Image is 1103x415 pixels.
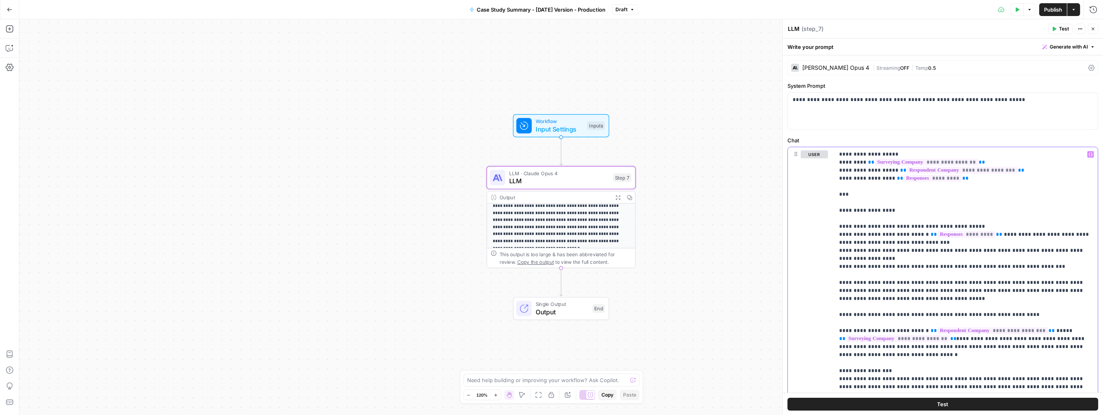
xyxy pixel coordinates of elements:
[536,307,589,317] span: Output
[876,65,900,71] span: Streaming
[536,300,589,308] span: Single Output
[509,176,609,186] span: LLM
[613,173,631,182] div: Step 7
[560,137,563,165] g: Edge from start to step_7
[500,194,609,201] div: Output
[536,117,583,125] span: Workflow
[872,63,876,71] span: |
[477,6,605,14] span: Case Study Summary - [DATE] Version - Production
[928,65,936,71] span: 0.5
[612,4,638,15] button: Draft
[1048,24,1073,34] button: Test
[536,124,583,134] span: Input Settings
[915,65,928,71] span: Temp
[787,397,1098,410] button: Test
[601,391,613,399] span: Copy
[587,121,605,130] div: Inputs
[623,391,636,399] span: Paste
[1059,25,1069,32] span: Test
[909,63,915,71] span: |
[937,400,949,408] span: Test
[802,65,869,71] div: [PERSON_NAME] Opus 4
[509,170,609,177] span: LLM · Claude Opus 4
[1039,3,1067,16] button: Publish
[801,150,828,158] button: user
[900,65,909,71] span: OFF
[465,3,610,16] button: Case Study Summary - [DATE] Version - Production
[801,25,824,33] span: ( step_7 )
[1044,6,1062,14] span: Publish
[517,259,554,265] span: Copy the output
[1050,43,1088,51] span: Generate with AI
[787,136,1098,144] label: Chat
[593,304,605,313] div: End
[1039,42,1098,52] button: Generate with AI
[560,268,563,296] g: Edge from step_7 to end
[783,38,1103,55] div: Write your prompt
[788,25,799,33] textarea: LLM
[787,82,1098,90] label: System Prompt
[620,390,640,400] button: Paste
[477,392,488,398] span: 120%
[500,250,631,265] div: This output is too large & has been abbreviated for review. to view the full content.
[487,297,636,320] div: Single OutputOutputEnd
[615,6,627,13] span: Draft
[598,390,617,400] button: Copy
[487,114,636,138] div: WorkflowInput SettingsInputs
